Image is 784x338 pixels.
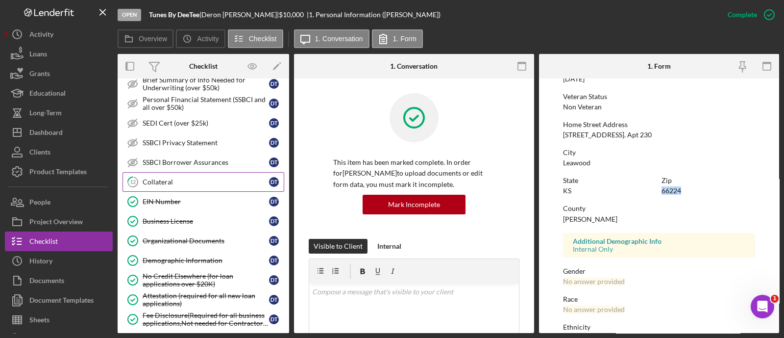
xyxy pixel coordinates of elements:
button: Document Templates [5,290,113,310]
button: Checklist [228,29,283,48]
div: D T [269,197,279,207]
button: Long-Term [5,103,113,123]
label: Activity [197,35,219,43]
div: People [29,192,50,214]
a: SSBCI Borrower AssurancesDT [122,153,284,172]
div: 1. Conversation [390,62,438,70]
button: Mark Incomplete [363,195,465,214]
a: Fee Disclosure(Required for all business applications,Not needed for Contractor loans)DT [122,310,284,329]
button: Grants [5,64,113,83]
div: Additional Demographic Info [573,237,745,245]
button: Project Overview [5,212,113,232]
div: D T [269,256,279,265]
button: Dashboard [5,123,113,142]
div: Open [118,9,141,21]
div: Checklist [189,62,218,70]
button: Sheets [5,310,113,330]
div: Long-Term [29,103,62,125]
div: Veteran Status [563,93,755,101]
div: D T [269,177,279,187]
div: D T [269,275,279,285]
div: Documents [29,271,64,293]
div: [PERSON_NAME] [563,215,617,223]
button: Checklist [5,232,113,251]
div: Attestation (required for all new loan applications) [143,292,269,308]
div: Loans [29,44,47,66]
a: SEDI Cert (over $25k)DT [122,113,284,133]
label: Overview [139,35,167,43]
span: 1 [771,295,779,303]
div: Personal Financial Statement (SSBCI and all over $50k) [143,96,269,111]
div: Leawood [563,159,590,167]
div: Zip [661,177,755,184]
a: Activity [5,25,113,44]
div: Internal Only [573,245,745,253]
div: EIN Number [143,198,269,206]
button: People [5,192,113,212]
div: D T [269,295,279,305]
div: No answer provided [563,278,625,286]
iframe: Intercom live chat [751,295,774,318]
div: [STREET_ADDRESS]. Apt 230 [563,131,652,139]
div: [DATE] [563,75,585,83]
label: 1. Form [393,35,416,43]
div: Fee Disclosure(Required for all business applications,Not needed for Contractor loans) [143,312,269,327]
button: Complete [718,5,779,25]
div: 1. Form [647,62,671,70]
div: D T [269,79,279,89]
div: Clients [29,142,50,164]
a: Attestation (required for all new loan applications)DT [122,290,284,310]
div: 66224 [661,187,681,195]
div: Mark Incomplete [388,195,440,214]
a: No Credit Elsewhere (for loan applications over $20K)DT [122,270,284,290]
div: | 1. Personal Information ([PERSON_NAME]) [307,11,441,19]
a: Product Templates [5,162,113,182]
tspan: 12 [130,179,136,185]
div: No answer provided [563,306,625,313]
div: Checklist [29,232,58,254]
div: Business License [143,217,269,225]
div: Brief Summary of Info Needed for Underwriting (over $50k) [143,76,269,92]
button: 1. Conversation [294,29,369,48]
label: Checklist [249,35,277,43]
div: D T [269,157,279,167]
a: Demographic InformationDT [122,251,284,270]
div: Collateral [143,178,269,186]
button: Documents [5,271,113,290]
div: Grants [29,64,50,86]
a: SSBCI Privacy StatementDT [122,133,284,153]
div: Activity [29,25,53,47]
button: Loans [5,44,113,64]
span: $10,000 [279,10,304,19]
button: Educational [5,83,113,103]
div: Ethnicity [563,323,755,331]
div: D T [269,236,279,246]
div: Demographic Information [143,257,269,264]
a: Business LicenseDT [122,211,284,231]
div: Non Veteran [563,103,602,111]
div: City [563,149,755,156]
div: No Credit Elsewhere (for loan applications over $20K) [143,272,269,288]
button: Clients [5,142,113,162]
a: Organizational DocumentsDT [122,231,284,251]
div: Race [563,295,755,303]
label: 1. Conversation [315,35,363,43]
div: KS [563,187,571,195]
button: History [5,251,113,271]
button: Visible to Client [309,239,367,254]
div: D T [269,138,279,148]
div: Product Templates [29,162,87,184]
div: Home Street Address [563,121,755,129]
div: Gender [563,267,755,275]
